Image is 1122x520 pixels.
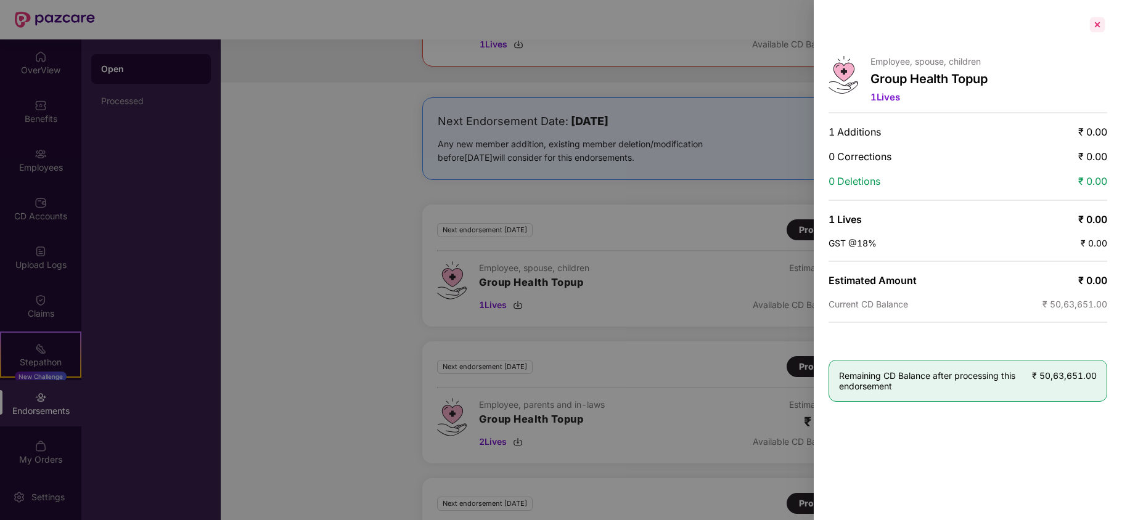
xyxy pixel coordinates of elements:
[1078,126,1107,138] span: ₹ 0.00
[870,71,988,86] p: Group Health Topup
[829,126,881,138] span: 1 Additions
[829,274,917,286] span: Estimated Amount
[829,175,880,187] span: 0 Deletions
[1078,150,1107,163] span: ₹ 0.00
[1081,238,1107,248] span: ₹ 0.00
[829,56,858,94] img: svg+xml;base64,PHN2ZyB4bWxucz0iaHR0cDovL3d3dy53My5vcmcvMjAwMC9zdmciIHdpZHRoPSI0Ny43MTQiIGhlaWdodD...
[839,370,1032,391] span: Remaining CD Balance after processing this endorsement
[870,56,988,67] p: Employee, spouse, children
[829,299,908,309] span: Current CD Balance
[870,91,900,103] span: 1 Lives
[1032,370,1097,381] span: ₹ 50,63,651.00
[1078,175,1107,187] span: ₹ 0.00
[1078,274,1107,286] span: ₹ 0.00
[829,213,862,225] span: 1 Lives
[829,150,891,163] span: 0 Corrections
[1042,299,1107,309] span: ₹ 50,63,651.00
[1078,213,1107,225] span: ₹ 0.00
[829,238,877,248] span: GST @18%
